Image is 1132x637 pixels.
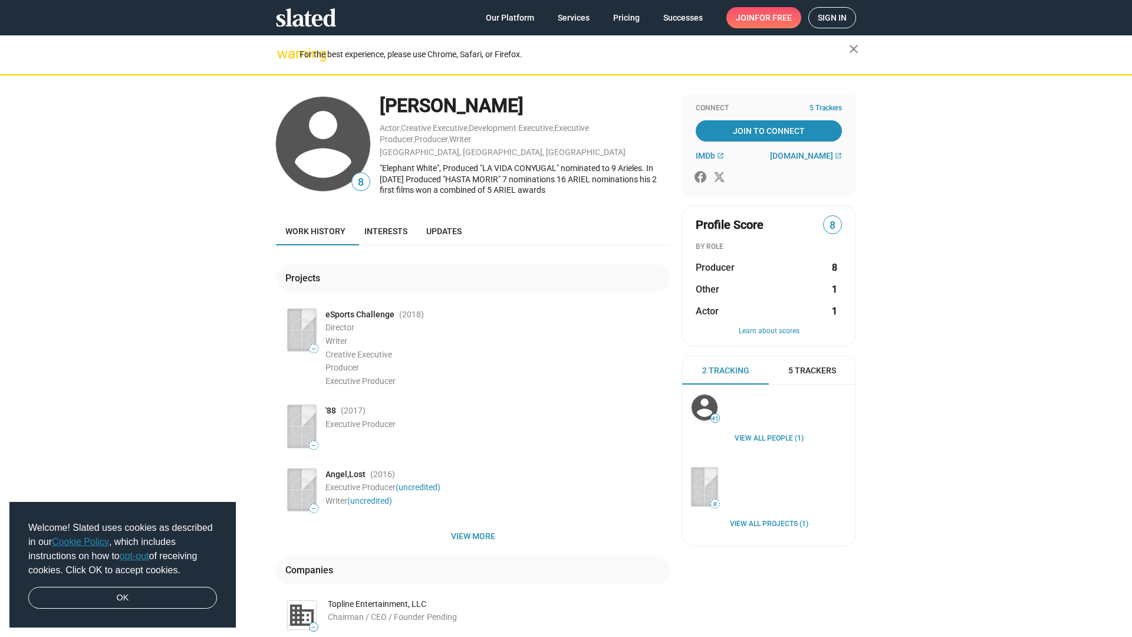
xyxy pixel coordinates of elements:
span: Join To Connect [698,120,840,142]
span: Other [696,283,719,295]
a: Joinfor free [726,7,801,28]
a: Creative Executive [401,123,468,133]
span: Updates [426,226,462,236]
div: Projects [285,272,325,284]
div: Topline Entertainment, LLC [328,599,670,610]
a: Interests [355,217,417,245]
a: IMDb [696,151,724,160]
a: Producer [414,134,448,144]
span: , [553,126,554,132]
span: , [468,126,469,132]
a: Services [548,7,599,28]
span: Interests [364,226,407,236]
span: Writer [325,336,347,346]
span: Profile Score [696,217,764,233]
span: , [413,137,414,143]
span: Our Platform [486,7,534,28]
a: Sign in [808,7,856,28]
span: Sign in [818,8,847,28]
span: Chairman / CEO / Founder [328,612,424,622]
span: for free [755,7,792,28]
a: (uncredited) [396,482,440,492]
span: 2 Tracking [702,365,749,376]
span: , [400,126,401,132]
a: Actor [380,123,400,133]
mat-icon: open_in_new [717,152,724,159]
span: Pricing [613,7,640,28]
a: Work history [276,217,355,245]
a: Executive Producer [380,123,589,144]
span: Writer [325,496,392,505]
span: Angel,Lost [325,469,366,480]
span: — [310,442,318,449]
span: Work history [285,226,345,236]
div: Companies [285,564,338,576]
span: , [448,137,449,143]
span: Producer [325,363,359,372]
a: Pricing [604,7,649,28]
span: IMDb [696,151,715,160]
span: 8 [711,501,719,508]
a: Our Platform [476,7,544,28]
span: — [310,505,318,512]
span: Executive Producer [325,376,396,386]
div: Connect [696,104,842,113]
a: Cookie Policy [52,537,109,547]
span: Actor [696,305,719,317]
a: Updates [417,217,471,245]
span: Join [736,7,792,28]
span: 5 Trackers [788,365,836,376]
a: (uncredited) [347,496,392,505]
span: — [310,624,318,631]
div: cookieconsent [9,502,236,628]
span: (2016 ) [370,469,395,480]
a: Successes [654,7,712,28]
span: Welcome! Slated uses cookies as described in our , which includes instructions on how to of recei... [28,521,217,577]
span: Successes [663,7,703,28]
a: Writer [449,134,471,144]
mat-icon: open_in_new [835,152,842,159]
span: '88 [325,405,336,416]
span: Creative Executive [325,350,392,359]
a: [DOMAIN_NAME] [770,151,842,160]
span: View more [285,526,660,547]
div: [PERSON_NAME] [380,93,670,119]
span: (2018 ) [399,309,424,320]
span: 5 Trackers [809,104,842,113]
button: Learn about scores [696,327,842,336]
span: 41 [711,415,719,422]
a: View all Projects (1) [730,520,808,529]
a: dismiss cookie message [28,587,217,609]
span: [DOMAIN_NAME] [770,151,833,160]
span: Services [558,7,590,28]
span: eSports Challenge [325,309,394,320]
strong: 8 [832,261,837,274]
span: Pending [427,612,457,622]
a: opt-out [120,551,149,561]
a: [GEOGRAPHIC_DATA], [GEOGRAPHIC_DATA], [GEOGRAPHIC_DATA] [380,147,626,157]
a: Development Executive [469,123,553,133]
span: (2017 ) [341,405,366,416]
strong: 1 [832,283,837,295]
mat-icon: close [847,42,861,56]
span: Executive Producer [325,419,396,429]
a: View all People (1) [735,434,804,444]
div: "Elephant White", Produced "LA VIDA CONYUGAL" nominated to 9 Arieles. In [DATE] Produced "HASTA M... [380,163,670,196]
div: For the best experience, please use Chrome, Safari, or Firefox. [300,47,849,63]
div: BY ROLE [696,242,842,252]
span: Producer [696,261,735,274]
span: 8 [352,175,370,191]
span: Director [325,323,354,332]
span: — [310,346,318,352]
span: 8 [824,218,841,234]
button: View more [276,526,670,547]
a: Join To Connect [696,120,842,142]
strong: 1 [832,305,837,317]
mat-icon: warning [277,47,291,61]
span: Executive Producer [325,482,440,492]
